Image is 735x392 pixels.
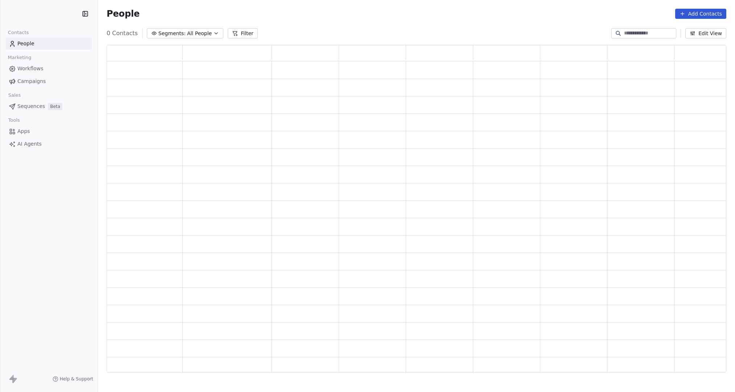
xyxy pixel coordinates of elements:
a: People [6,38,92,50]
a: Campaigns [6,75,92,87]
span: Contacts [5,27,32,38]
a: Help & Support [53,376,93,382]
span: Apps [17,128,30,135]
span: AI Agents [17,140,42,148]
a: SequencesBeta [6,100,92,112]
span: Campaigns [17,78,46,85]
button: Edit View [685,28,726,38]
button: Filter [228,28,258,38]
span: Marketing [5,52,34,63]
a: AI Agents [6,138,92,150]
span: Sales [5,90,24,101]
span: Workflows [17,65,44,72]
a: Workflows [6,63,92,75]
span: Beta [48,103,62,110]
span: People [17,40,34,47]
span: 0 Contacts [107,29,138,38]
span: Tools [5,115,23,126]
span: All People [187,30,212,37]
span: People [107,8,140,19]
a: Apps [6,125,92,137]
span: Sequences [17,103,45,110]
button: Add Contacts [675,9,726,19]
span: Segments: [158,30,186,37]
span: Help & Support [60,376,93,382]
